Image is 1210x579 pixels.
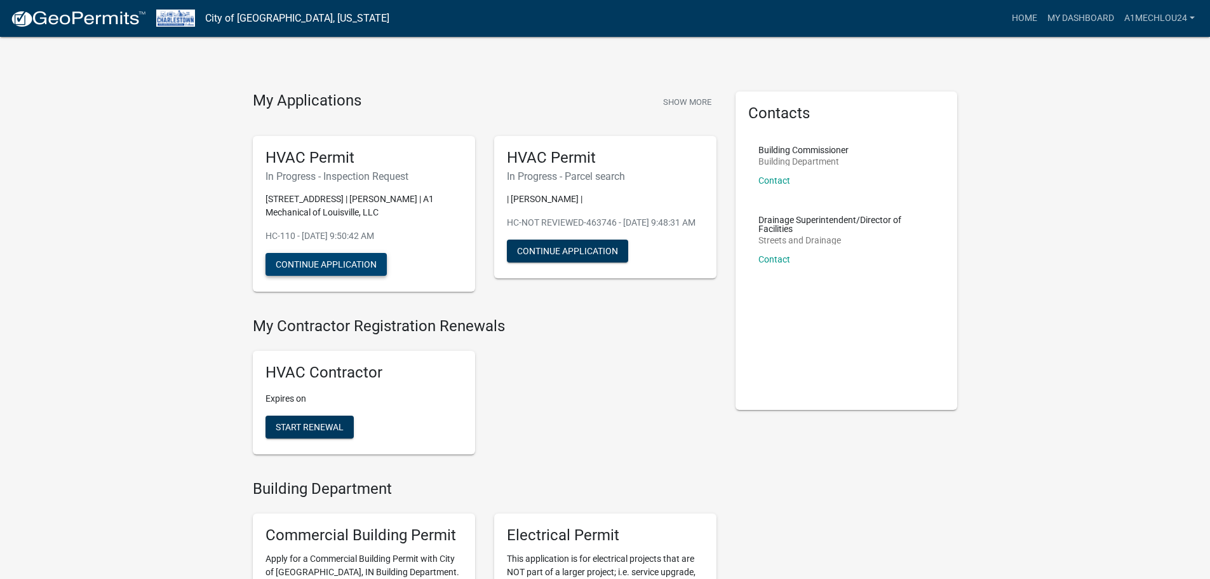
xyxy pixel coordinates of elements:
a: Contact [758,175,790,186]
h5: Electrical Permit [507,526,704,545]
a: My Dashboard [1042,6,1119,31]
a: City of [GEOGRAPHIC_DATA], [US_STATE] [205,8,389,29]
a: Home [1007,6,1042,31]
h5: HVAC Contractor [266,364,462,382]
img: City of Charlestown, Indiana [156,10,195,27]
p: [STREET_ADDRESS] | [PERSON_NAME] | A1 Mechanical of Louisville, LLC [266,193,462,219]
wm-registration-list-section: My Contractor Registration Renewals [253,317,716,465]
h5: HVAC Permit [266,149,462,167]
p: Expires on [266,392,462,405]
p: Drainage Superintendent/Director of Facilities [758,215,935,233]
button: Show More [658,92,716,112]
h4: Building Department [253,480,716,498]
p: Streets and Drainage [758,236,935,245]
h5: Commercial Building Permit [266,526,462,545]
p: Building Commissioner [758,146,849,154]
button: Start Renewal [266,416,354,439]
span: Start Renewal [276,422,344,432]
p: | [PERSON_NAME] | [507,193,704,206]
button: Continue Application [266,253,387,276]
p: HC-110 - [DATE] 9:50:42 AM [266,229,462,243]
h6: In Progress - Parcel search [507,170,704,182]
h6: In Progress - Inspection Request [266,170,462,182]
h5: Contacts [748,104,945,123]
button: Continue Application [507,240,628,262]
h4: My Applications [253,92,361,111]
a: Contact [758,254,790,264]
a: A1MechLou24 [1119,6,1200,31]
p: HC-NOT REVIEWED-463746 - [DATE] 9:48:31 AM [507,216,704,229]
h5: HVAC Permit [507,149,704,167]
p: Building Department [758,157,849,166]
h4: My Contractor Registration Renewals [253,317,716,336]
